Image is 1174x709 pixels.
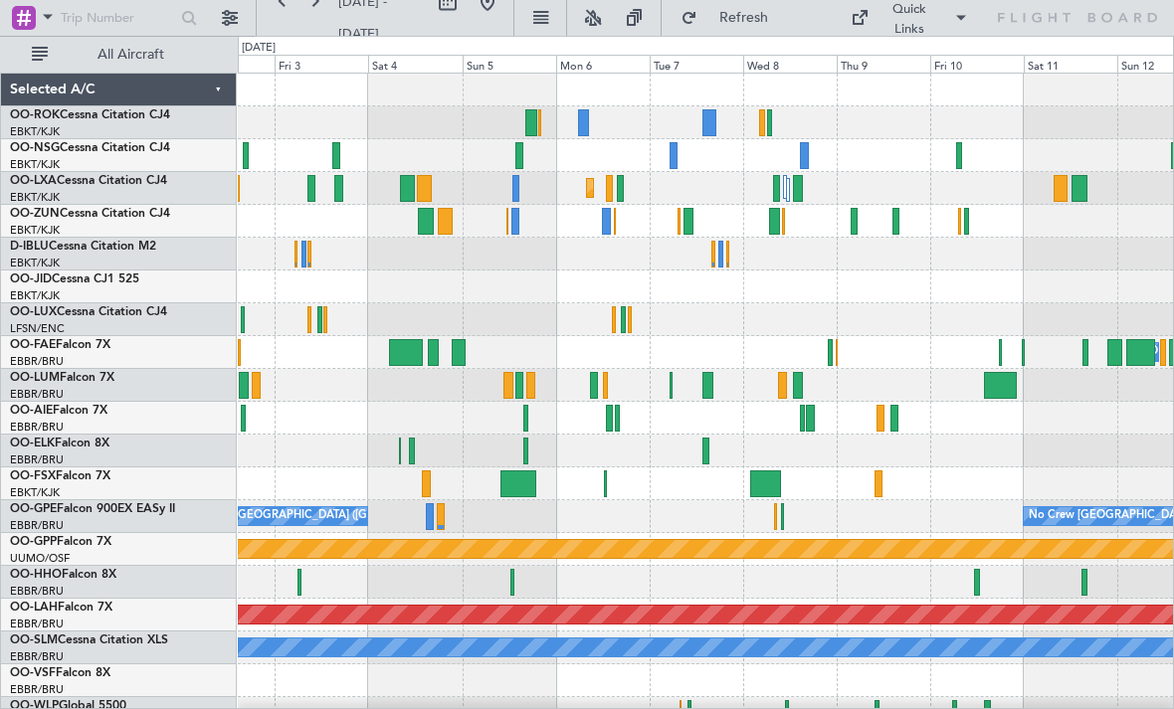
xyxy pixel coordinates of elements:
a: EBKT/KJK [10,485,60,500]
div: Thu 9 [837,55,930,73]
span: OO-SLM [10,634,58,646]
a: OO-ROKCessna Citation CJ4 [10,109,170,121]
div: Sat 11 [1024,55,1117,73]
a: OO-SLMCessna Citation XLS [10,634,168,646]
span: OO-LUX [10,306,57,318]
a: OO-LUMFalcon 7X [10,372,114,384]
a: OO-ZUNCessna Citation CJ4 [10,208,170,220]
a: LFSN/ENC [10,321,65,336]
a: OO-NSGCessna Citation CJ4 [10,142,170,154]
input: Trip Number [61,3,175,33]
span: OO-FSX [10,470,56,482]
span: OO-NSG [10,142,60,154]
button: All Aircraft [22,39,216,71]
div: Sun 5 [463,55,556,73]
span: OO-LAH [10,602,58,614]
a: EBBR/BRU [10,617,64,631]
a: EBKT/KJK [10,124,60,139]
span: OO-FAE [10,339,56,351]
span: OO-AIE [10,405,53,417]
span: OO-LXA [10,175,57,187]
span: OO-ELK [10,438,55,449]
a: OO-AIEFalcon 7X [10,405,107,417]
span: Refresh [701,11,785,25]
a: OO-GPEFalcon 900EX EASy II [10,503,175,515]
span: OO-HHO [10,569,62,581]
a: EBBR/BRU [10,387,64,402]
a: EBKT/KJK [10,157,60,172]
a: EBKT/KJK [10,223,60,238]
a: EBKT/KJK [10,256,60,270]
div: Fri 3 [275,55,368,73]
a: D-IBLUCessna Citation M2 [10,241,156,253]
a: OO-LXACessna Citation CJ4 [10,175,167,187]
span: All Aircraft [52,48,210,62]
a: EBBR/BRU [10,518,64,533]
a: EBKT/KJK [10,190,60,205]
a: EBBR/BRU [10,452,64,467]
span: OO-GPE [10,503,57,515]
a: OO-FSXFalcon 7X [10,470,110,482]
a: OO-LAHFalcon 7X [10,602,112,614]
a: EBBR/BRU [10,682,64,697]
span: OO-VSF [10,667,56,679]
a: OO-LUXCessna Citation CJ4 [10,306,167,318]
a: EBBR/BRU [10,420,64,435]
div: Tue 7 [650,55,743,73]
a: EBBR/BRU [10,354,64,369]
div: Planned Maint Kortrijk-[GEOGRAPHIC_DATA] [592,173,824,203]
a: OO-VSFFalcon 8X [10,667,110,679]
div: Fri 10 [930,55,1024,73]
div: Mon 6 [556,55,650,73]
span: OO-ROK [10,109,60,121]
div: Sat 4 [368,55,462,73]
a: OO-FAEFalcon 7X [10,339,110,351]
span: OO-LUM [10,372,60,384]
a: OO-GPPFalcon 7X [10,536,111,548]
a: EBBR/BRU [10,649,64,664]
a: OO-JIDCessna CJ1 525 [10,273,139,285]
div: No Crew [GEOGRAPHIC_DATA] ([GEOGRAPHIC_DATA] National) [186,501,519,531]
button: Refresh [672,2,791,34]
div: [DATE] [242,40,276,57]
span: OO-ZUN [10,208,60,220]
a: EBKT/KJK [10,288,60,303]
a: EBBR/BRU [10,584,64,599]
div: Wed 8 [743,55,837,73]
a: OO-ELKFalcon 8X [10,438,109,449]
span: OO-JID [10,273,52,285]
a: UUMO/OSF [10,551,70,566]
span: D-IBLU [10,241,49,253]
span: OO-GPP [10,536,57,548]
a: OO-HHOFalcon 8X [10,569,116,581]
button: Quick Links [841,2,978,34]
